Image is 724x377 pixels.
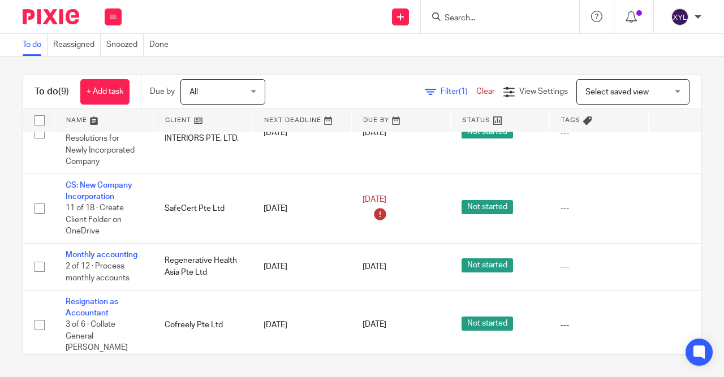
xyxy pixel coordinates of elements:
[66,181,132,201] a: CS: New Company Incorporation
[252,174,351,243] td: [DATE]
[441,88,476,96] span: Filter
[53,34,101,56] a: Reassigned
[189,88,198,96] span: All
[150,86,175,97] p: Due by
[153,92,252,174] td: [PERSON_NAME] INTERIORS PTE. LTD.
[363,196,386,203] span: [DATE]
[476,88,495,96] a: Clear
[66,320,128,352] span: 3 of 6 · Collate General [PERSON_NAME]
[671,8,689,26] img: svg%3E
[561,127,637,138] div: ---
[149,34,174,56] a: Done
[462,317,513,331] span: Not started
[252,290,351,359] td: [DATE]
[23,9,79,24] img: Pixie
[363,263,386,271] span: [DATE]
[561,203,637,214] div: ---
[153,174,252,243] td: SafeCert Pte Ltd
[58,87,69,96] span: (9)
[23,34,48,56] a: To do
[462,258,513,272] span: Not started
[443,14,545,24] input: Search
[363,129,386,137] span: [DATE]
[561,319,637,331] div: ---
[35,86,69,98] h1: To do
[80,79,130,105] a: + Add task
[585,88,649,96] span: Select saved view
[66,205,124,236] span: 11 of 18 · Create Client Folder on OneDrive
[462,200,513,214] span: Not started
[252,92,351,174] td: [DATE]
[252,244,351,290] td: [DATE]
[561,117,580,123] span: Tags
[459,88,468,96] span: (1)
[66,251,137,259] a: Monthly accounting
[66,298,118,317] a: Resignation as Accountant
[153,244,252,290] td: Regenerative Health Asia Pte Ltd
[561,261,637,272] div: ---
[363,321,386,329] span: [DATE]
[153,290,252,359] td: Cofreely Pte Ltd
[106,34,144,56] a: Snoozed
[519,88,568,96] span: View Settings
[66,263,130,283] span: 2 of 12 · Process monthly accounts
